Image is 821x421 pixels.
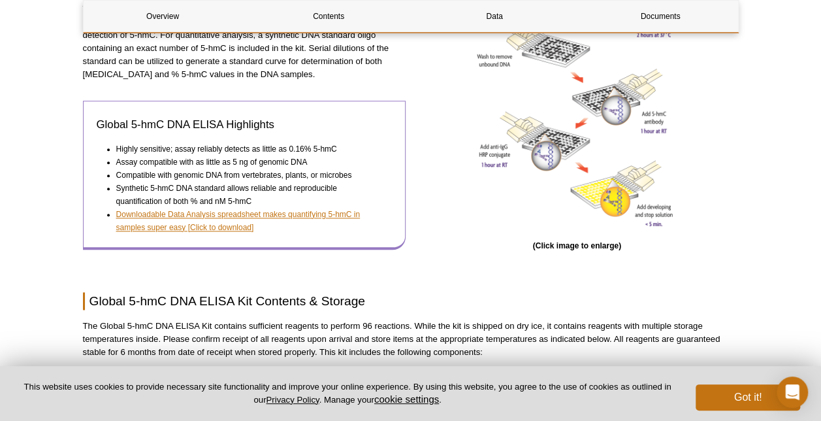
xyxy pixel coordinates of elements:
a: Contents [250,1,408,32]
li: Compatible with genomic DNA from vertebrates, plants, or microbes [116,169,381,182]
button: Got it! [696,384,800,411]
p: The Global 5-hmC DNA ELISA Kit contains sufficient reagents to perform 96 reactions. While the ki... [83,320,739,359]
div: Open Intercom Messenger [777,377,808,408]
li: Assay compatible with as little as 5 ng of genomic DNA [116,156,381,169]
a: Documents [581,1,740,32]
span: (Click image to enlarge) [533,241,621,250]
h3: Global 5-hmC DNA ELISA Highlights [97,117,393,133]
button: cookie settings [374,394,439,405]
a: Downloadable Data Analysis spreadsheet makes quantifying 5-hmC in samples super easy [Click to do... [116,210,361,232]
li: Synthetic 5-hmC DNA standard allows reliable and reproducible quantification of both % and nM 5-hmC [116,182,381,208]
a: Data [415,1,574,32]
li: Highly sensitive; assay reliably detects as little as 0.16% 5-hmC [116,143,381,156]
h2: Global 5-hmC DNA ELISA Kit Contents & Storage [83,292,739,310]
a: Privacy Policy [266,395,319,405]
a: Overview [84,1,242,32]
p: The Global 5-hmC DNA ELISA Kit contains an optimized protocol and all necessary reagents to perfo... [83,3,406,81]
p: This website uses cookies to provide necessary site functionality and improve your online experie... [21,381,674,406]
